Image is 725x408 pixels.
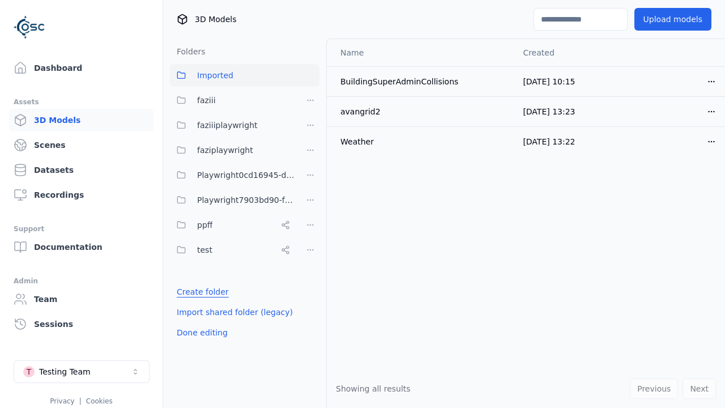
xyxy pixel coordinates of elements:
[23,366,35,377] div: T
[14,222,149,236] div: Support
[340,106,505,117] div: avangrid2
[170,302,300,322] button: Import shared folder (legacy)
[177,307,293,318] a: Import shared folder (legacy)
[170,282,236,302] button: Create folder
[340,76,505,87] div: BuildingSuperAdminCollisions
[14,274,149,288] div: Admin
[170,64,319,87] button: Imported
[170,189,295,211] button: Playwright7903bd90-f1ee-40e5-8689-7a943bbd43ef
[170,322,234,343] button: Done editing
[14,360,150,383] button: Select a workspace
[197,193,295,207] span: Playwright7903bd90-f1ee-40e5-8689-7a943bbd43ef
[39,366,91,377] div: Testing Team
[197,118,258,132] span: faziiiplaywright
[177,286,229,297] a: Create folder
[9,159,153,181] a: Datasets
[170,114,295,137] button: faziiiplaywright
[197,69,233,82] span: Imported
[9,313,153,335] a: Sessions
[9,236,153,258] a: Documentation
[79,397,82,405] span: |
[195,14,236,25] span: 3D Models
[9,109,153,131] a: 3D Models
[170,239,295,261] button: test
[170,89,295,112] button: faziii
[9,134,153,156] a: Scenes
[336,384,411,393] span: Showing all results
[170,46,206,57] h3: Folders
[9,57,153,79] a: Dashboard
[197,143,253,157] span: faziplaywright
[514,39,620,66] th: Created
[170,164,295,186] button: Playwright0cd16945-d24c-45f9-a8ba-c74193e3fd84
[14,11,45,43] img: Logo
[197,168,295,182] span: Playwright0cd16945-d24c-45f9-a8ba-c74193e3fd84
[197,93,216,107] span: faziii
[50,397,74,405] a: Privacy
[634,8,711,31] button: Upload models
[523,77,575,86] span: [DATE] 10:15
[9,184,153,206] a: Recordings
[170,214,295,236] button: ppff
[340,136,505,147] div: Weather
[197,243,212,257] span: test
[327,39,514,66] th: Name
[86,397,113,405] a: Cookies
[197,218,212,232] span: ppff
[523,137,575,146] span: [DATE] 13:22
[14,95,149,109] div: Assets
[9,288,153,311] a: Team
[170,139,295,161] button: faziplaywright
[523,107,575,116] span: [DATE] 13:23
